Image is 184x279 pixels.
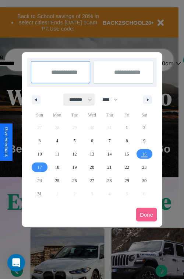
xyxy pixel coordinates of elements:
span: 4 [56,134,58,147]
button: 2 [136,121,153,134]
span: 31 [38,187,42,200]
button: 16 [136,147,153,161]
span: Fri [118,109,135,121]
span: 1 [126,121,128,134]
span: 29 [125,174,129,187]
span: 26 [72,174,77,187]
button: 4 [48,134,66,147]
button: 20 [83,161,100,174]
button: 21 [101,161,118,174]
span: Sat [136,109,153,121]
span: 11 [55,147,59,161]
button: 5 [66,134,83,147]
button: 6 [83,134,100,147]
button: 28 [101,174,118,187]
button: 15 [118,147,135,161]
span: 12 [72,147,77,161]
span: 23 [142,161,146,174]
span: 9 [143,134,145,147]
button: Done [136,208,157,222]
span: 3 [39,134,41,147]
span: 21 [107,161,112,174]
span: 30 [142,174,146,187]
span: Thu [101,109,118,121]
button: 27 [83,174,100,187]
span: 7 [108,134,110,147]
button: 10 [31,147,48,161]
button: 19 [66,161,83,174]
button: 14 [101,147,118,161]
span: 17 [38,161,42,174]
span: 22 [125,161,129,174]
span: Sun [31,109,48,121]
span: 15 [125,147,129,161]
div: Give Feedback [4,127,9,157]
span: 8 [126,134,128,147]
button: 3 [31,134,48,147]
span: 18 [55,161,59,174]
span: 16 [142,147,146,161]
button: 13 [83,147,100,161]
span: 28 [107,174,112,187]
span: 27 [90,174,94,187]
button: 11 [48,147,66,161]
button: 18 [48,161,66,174]
button: 25 [48,174,66,187]
span: 2 [143,121,145,134]
span: 14 [107,147,112,161]
button: 30 [136,174,153,187]
button: 7 [101,134,118,147]
span: 10 [38,147,42,161]
button: 9 [136,134,153,147]
span: Mon [48,109,66,121]
button: 23 [136,161,153,174]
span: 5 [74,134,76,147]
div: Open Intercom Messenger [7,254,25,272]
span: 6 [91,134,93,147]
button: 31 [31,187,48,200]
button: 1 [118,121,135,134]
button: 26 [66,174,83,187]
button: 22 [118,161,135,174]
span: 25 [55,174,59,187]
span: 13 [90,147,94,161]
button: 17 [31,161,48,174]
span: 24 [38,174,42,187]
span: 20 [90,161,94,174]
span: Tue [66,109,83,121]
span: 19 [72,161,77,174]
button: 24 [31,174,48,187]
button: 29 [118,174,135,187]
span: Wed [83,109,100,121]
button: 8 [118,134,135,147]
button: 12 [66,147,83,161]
